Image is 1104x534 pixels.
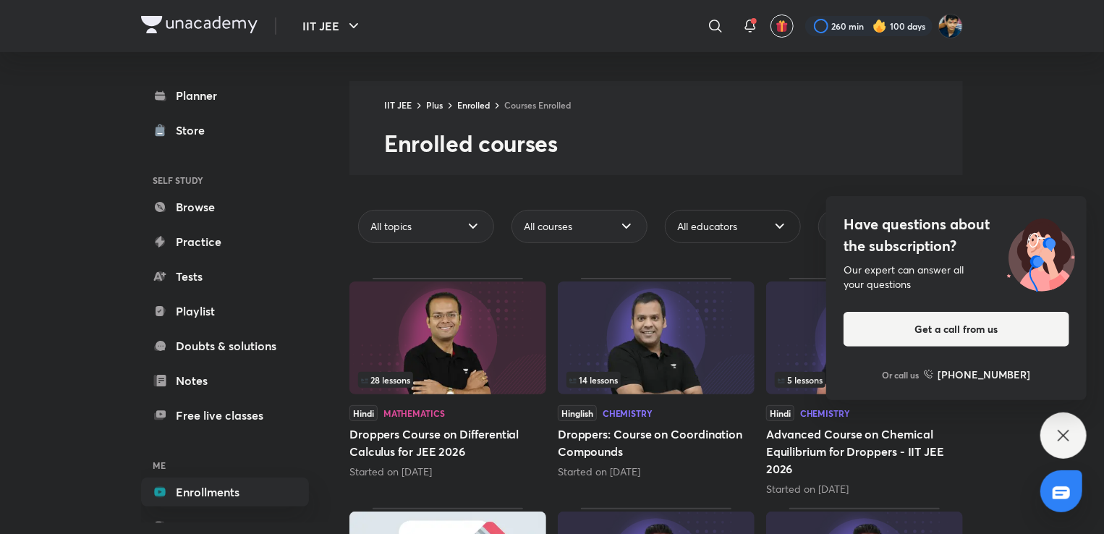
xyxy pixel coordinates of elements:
[766,405,794,421] span: Hindi
[141,16,258,33] img: Company Logo
[349,405,378,421] span: Hindi
[141,453,309,478] h6: ME
[141,262,309,291] a: Tests
[141,192,309,221] a: Browse
[370,219,412,234] span: All topics
[361,376,410,384] span: 28 lessons
[141,16,258,37] a: Company Logo
[141,331,309,360] a: Doubts & solutions
[141,116,309,145] a: Store
[141,81,309,110] a: Planner
[677,219,737,234] span: All educators
[770,14,794,38] button: avatar
[800,409,850,418] div: Chemistry
[566,372,746,388] div: infocontainer
[141,366,309,395] a: Notes
[766,425,963,478] h5: Advanced Course on Chemical Equilibrium for Droppers - IIT JEE 2026
[775,372,954,388] div: infocontainer
[294,12,371,41] button: IIT JEE
[141,168,309,192] h6: SELF STUDY
[775,372,954,388] div: infosection
[995,213,1087,292] img: ttu_illustration_new.svg
[383,409,445,418] div: Mathematics
[558,281,755,394] img: Thumbnail
[358,372,538,388] div: left
[872,19,887,33] img: streak
[938,14,963,38] img: SHREYANSH GUPTA
[775,372,954,388] div: left
[566,372,746,388] div: infosection
[844,312,1069,347] button: Get a call from us
[603,409,653,418] div: Chemistry
[883,368,920,381] p: Or call us
[524,219,572,234] span: All courses
[776,20,789,33] img: avatar
[504,99,571,111] a: Courses Enrolled
[558,465,755,479] div: Started on Aug 8
[141,227,309,256] a: Practice
[349,281,546,394] img: Thumbnail
[426,99,443,111] a: Plus
[141,297,309,326] a: Playlist
[349,465,546,479] div: Started on Aug 1
[358,372,538,388] div: infosection
[844,213,1069,257] h4: Have questions about the subscription?
[844,263,1069,292] div: Our expert can answer all your questions
[349,425,546,460] h5: Droppers Course on Differential Calculus for JEE 2026
[924,367,1031,382] a: [PHONE_NUMBER]
[558,405,597,421] span: Hinglish
[384,129,963,158] h2: Enrolled courses
[938,367,1031,382] h6: [PHONE_NUMBER]
[457,99,490,111] a: Enrolled
[384,99,412,111] a: IIT JEE
[349,278,546,496] div: Droppers Course on Differential Calculus for JEE 2026
[558,425,755,460] h5: Droppers: Course on Coordination Compounds
[176,122,213,139] div: Store
[141,401,309,430] a: Free live classes
[766,281,963,394] img: Thumbnail
[566,372,746,388] div: left
[766,278,963,496] div: Advanced Course on Chemical Equilibrium for Droppers - IIT JEE 2026
[558,278,755,496] div: Droppers: Course on Coordination Compounds
[358,372,538,388] div: infocontainer
[141,478,309,507] a: Enrollments
[569,376,618,384] span: 14 lessons
[778,376,823,384] span: 5 lessons
[766,482,963,496] div: Started on Aug 27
